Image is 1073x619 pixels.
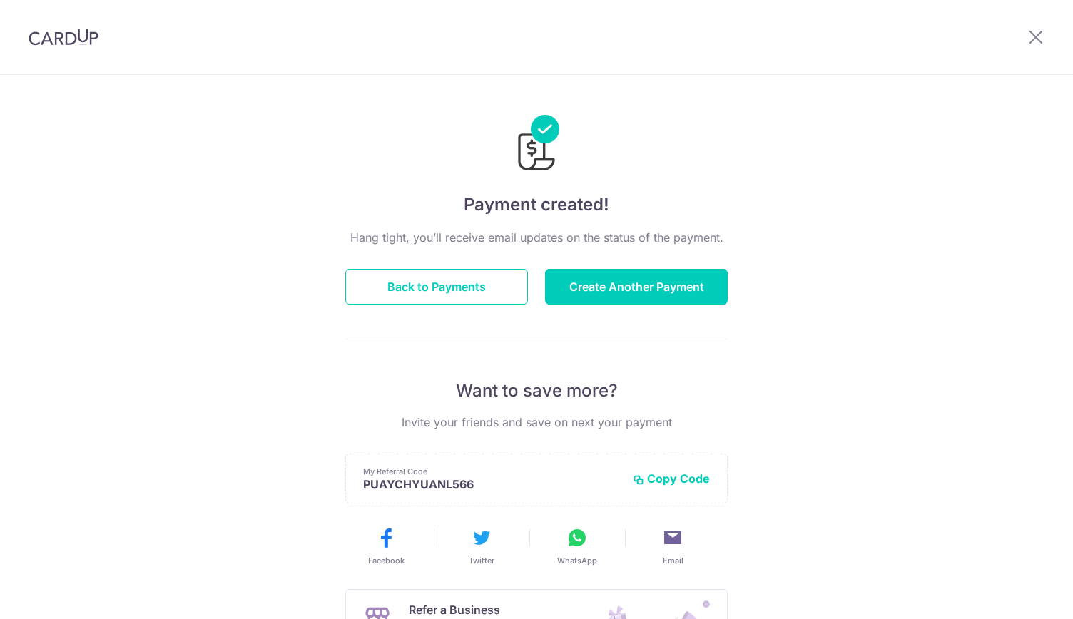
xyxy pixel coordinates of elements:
[345,414,728,431] p: Invite your friends and save on next your payment
[514,115,559,175] img: Payments
[439,526,524,566] button: Twitter
[409,601,565,618] p: Refer a Business
[631,526,715,566] button: Email
[545,269,728,305] button: Create Another Payment
[345,269,528,305] button: Back to Payments
[345,192,728,218] h4: Payment created!
[363,477,621,491] p: PUAYCHYUANL566
[557,555,597,566] span: WhatsApp
[29,29,98,46] img: CardUp
[368,555,405,566] span: Facebook
[663,555,683,566] span: Email
[345,229,728,246] p: Hang tight, you’ll receive email updates on the status of the payment.
[344,526,428,566] button: Facebook
[345,379,728,402] p: Want to save more?
[535,526,619,566] button: WhatsApp
[363,466,621,477] p: My Referral Code
[633,471,710,486] button: Copy Code
[469,555,494,566] span: Twitter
